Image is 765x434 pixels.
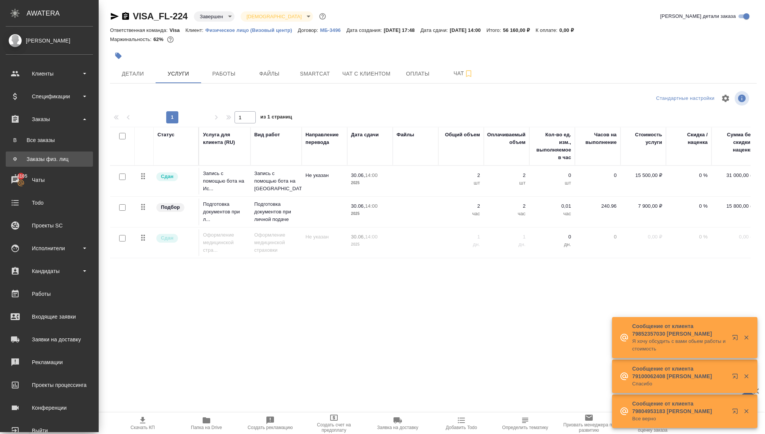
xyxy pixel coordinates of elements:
p: час [488,210,526,218]
button: Скопировать ссылку [121,12,130,21]
a: ВВсе заказы [6,133,93,148]
a: Рекламации [2,353,97,372]
span: Папка на Drive [191,425,222,430]
p: час [442,210,480,218]
p: 2025 [351,241,389,248]
p: Оформление медицинской страховки [254,231,298,254]
p: 0 % [670,202,708,210]
div: Услуга для клиента (RU) [203,131,247,146]
div: Общий объем [445,131,480,139]
p: 14:00 [365,172,378,178]
p: 14:00 [365,234,378,240]
a: VISA_FL-224 [133,11,188,21]
div: Завершен [194,11,235,22]
span: Посмотреть информацию [735,91,751,106]
button: Добавить Todo [430,413,493,434]
svg: Подписаться [464,69,473,78]
p: дн. [533,241,571,248]
span: Оплаты [400,69,436,79]
p: 0 [533,233,571,241]
p: Подбор [161,204,180,211]
p: шт [533,179,571,187]
div: Вид работ [254,131,280,139]
span: Услуги [160,69,197,79]
span: Чат с клиентом [342,69,390,79]
span: из 1 страниц [260,112,292,123]
p: Оформление медицинской стра... [203,231,247,254]
button: Скачать КП [111,413,175,434]
p: 7 900,00 ₽ [624,202,662,210]
p: К оплате: [535,27,559,33]
a: Работы [2,284,97,303]
p: Ответственная команда: [110,27,170,33]
p: 0 % [670,172,708,179]
span: [PERSON_NAME] детали заказа [660,13,736,20]
p: Итого: [486,27,503,33]
p: Маржинальность: [110,36,153,42]
button: Открыть в новой вкладке [727,369,746,387]
button: Закрыть [738,334,754,341]
a: Конференции [2,398,97,417]
span: 14105 [10,172,32,180]
div: Клиенты [6,68,93,79]
button: Создать рекламацию [238,413,302,434]
a: Проекты процессинга [2,376,97,395]
p: 2 [442,172,480,179]
a: Заявки на доставку [2,330,97,349]
p: шт [488,179,526,187]
p: дн. [442,241,480,248]
p: Я хочу обсудить с вами обьем работы и стоимость [632,338,727,353]
p: Запись с помощью бота на [GEOGRAPHIC_DATA] [254,170,298,193]
div: Заказы [6,114,93,125]
p: 2025 [351,179,389,187]
span: Работы [206,69,242,79]
div: Исполнители [6,243,93,254]
a: 14105Чаты [2,170,97,189]
div: Проекты SC [6,220,93,231]
button: Закрыть [738,408,754,415]
p: Подготовка документов при л... [203,200,247,223]
a: Входящие заявки [2,307,97,326]
p: 0,01 [533,202,571,210]
button: Заявка на доставку [366,413,430,434]
p: 30.06, [351,172,365,178]
span: Smartcat [297,69,333,79]
div: Сумма без скидки / наценки [715,131,753,154]
p: МБ-3496 [320,27,346,33]
p: Сообщение от клиента 79100062408 [PERSON_NAME] [632,365,727,380]
p: Запись с помощью бота на Ис... [203,170,247,193]
div: Файлы [397,131,414,139]
span: Создать счет на предоплату [307,422,361,433]
div: Работы [6,288,93,300]
p: Физическое лицо (Визовый центр) [205,27,298,33]
a: Todo [2,193,97,212]
div: AWATERA [27,6,99,21]
p: дн. [488,241,526,248]
p: Visa [170,27,186,33]
p: [DATE] 17:48 [384,27,420,33]
p: 62% [153,36,165,42]
div: Скидка / наценка [670,131,708,146]
div: Часов на выполнение [579,131,617,146]
div: Конференции [6,402,93,413]
span: Детали [115,69,151,79]
div: Направление перевода [305,131,343,146]
p: Дата создания: [346,27,384,33]
div: Завершен [241,11,313,22]
td: 0 [575,168,620,194]
span: Чат [445,69,482,78]
p: 15 500,00 ₽ [624,172,662,179]
p: 2 [488,172,526,179]
p: 15 800,00 ₽ [715,202,753,210]
p: шт [442,179,480,187]
p: 31 000,00 ₽ [715,172,753,179]
a: ФЗаказы физ. лиц [6,152,93,167]
p: Клиент: [186,27,205,33]
p: Все верно [632,415,727,423]
span: Призвать менеджера по развитию [562,422,616,433]
p: Подготовка документов при личной подаче [254,200,298,223]
button: Открыть в новой вкладке [727,330,746,348]
button: Призвать менеджера по развитию [557,413,621,434]
button: Определить тематику [493,413,557,434]
p: Не указан [305,172,343,179]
